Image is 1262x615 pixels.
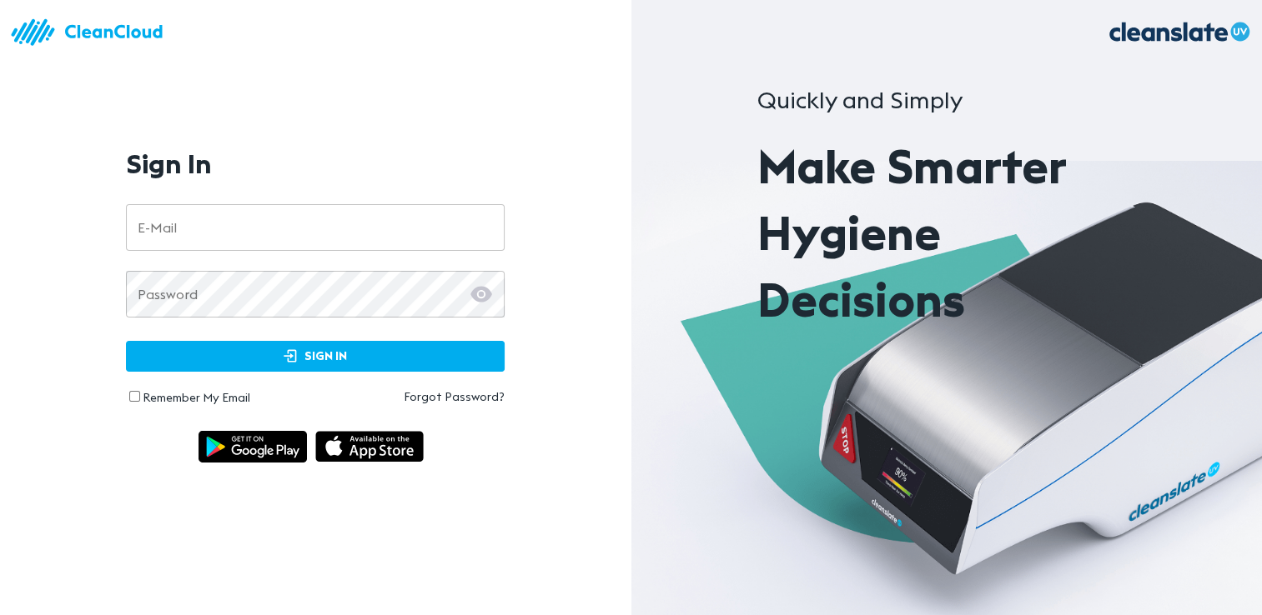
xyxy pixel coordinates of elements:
img: img_appstore.1cb18997.svg [315,431,424,463]
img: logo_.070fea6c.svg [1095,8,1262,56]
span: Sign In [143,346,487,367]
label: Remember My Email [143,390,250,405]
img: logo.83bc1f05.svg [8,8,175,56]
img: img_android.ce55d1a6.svg [199,431,307,463]
a: Forgot Password? [315,388,505,405]
button: Sign In [126,341,505,372]
span: Quickly and Simply [757,85,963,115]
p: Make Smarter Hygiene Decisions [757,133,1136,333]
h1: Sign In [126,148,212,179]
